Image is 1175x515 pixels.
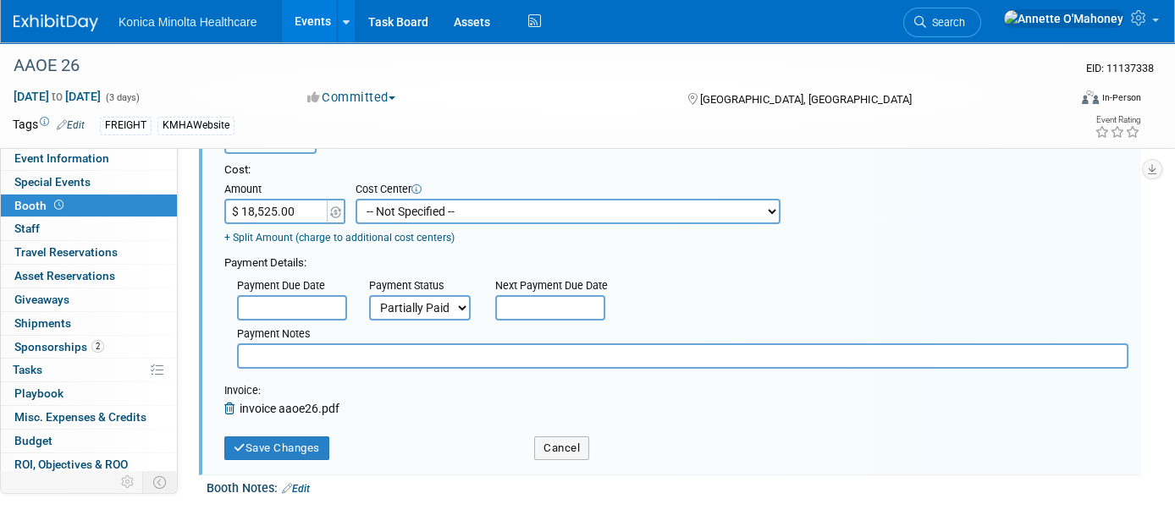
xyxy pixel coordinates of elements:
div: Booth Notes: [207,475,1141,497]
span: (3 days) [104,92,140,103]
button: Committed [301,89,402,107]
img: ExhibitDay [14,14,98,31]
a: Special Events [1,171,177,194]
img: Annette O'Mahoney [1003,9,1124,28]
a: Giveaways [1,288,177,311]
a: Edit [282,483,310,495]
div: Next Payment Due Date [495,278,617,295]
div: In-Person [1101,91,1141,104]
a: Sponsorships2 [1,336,177,359]
span: Shipments [14,316,71,330]
a: Asset Reservations [1,265,177,288]
a: Budget [1,430,177,452]
a: Event Information [1,147,177,170]
span: Tasks [13,363,42,376]
a: Travel Reservations [1,241,177,264]
span: Travel Reservations [14,245,118,259]
span: Budget [14,434,52,447]
div: AAOE 26 [8,51,1045,81]
button: Cancel [534,436,589,460]
span: Misc. Expenses & Credits [14,410,146,424]
div: Payment Notes [237,326,1128,343]
span: Event Information [14,151,109,165]
a: Booth [1,194,177,217]
a: Edit [57,119,85,131]
div: Cost Center [356,182,781,199]
a: Shipments [1,312,177,335]
a: Staff [1,217,177,240]
button: Save Changes [224,436,329,460]
div: FREIGHT [100,117,152,134]
span: Giveaways [14,293,69,306]
td: Toggle Event Tabs [143,471,178,493]
span: [GEOGRAPHIC_DATA], [GEOGRAPHIC_DATA] [700,93,912,106]
span: Booth not reserved yet [51,199,67,211]
div: Payment Status [369,278,483,295]
div: Invoice: [224,383,339,400]
span: Search [926,16,965,29]
div: Event Format [974,88,1141,113]
div: Event Rating [1095,116,1140,124]
a: Tasks [1,359,177,381]
td: Tags [13,116,85,135]
span: Event ID: 11137338 [1086,62,1154,74]
span: to [49,90,65,103]
div: Amount [224,182,347,199]
span: Playbook [14,386,63,400]
span: ROI, Objectives & ROO [14,457,128,471]
div: Cost: [224,162,1128,178]
span: Asset Reservations [14,269,115,282]
span: Staff [14,222,40,235]
span: Special Events [14,175,91,189]
span: Booth [14,199,67,212]
span: 2 [91,340,104,353]
img: Format-Inperson.png [1082,90,1099,104]
div: Payment Details: [224,251,1128,271]
div: Payment Due Date [237,278,344,295]
a: Search [903,8,981,37]
a: Playbook [1,382,177,405]
div: KMHAWebsite [157,117,234,134]
a: ROI, Objectives & ROO [1,453,177,476]
a: Misc. Expenses & Credits [1,406,177,429]
a: + Split Amount (charge to additional cost centers) [224,232,455,244]
span: Sponsorships [14,340,104,353]
a: Remove Attachment [224,402,240,415]
span: invoice aaoe26.pdf [240,402,339,415]
td: Personalize Event Tab Strip [113,471,143,493]
span: Konica Minolta Healthcare [119,15,257,29]
span: [DATE] [DATE] [13,89,102,104]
